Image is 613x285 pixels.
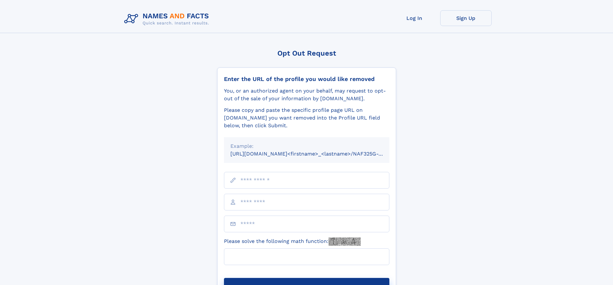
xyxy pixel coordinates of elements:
[440,10,492,26] a: Sign Up
[224,76,389,83] div: Enter the URL of the profile you would like removed
[224,87,389,102] div: You, or an authorized agent on your behalf, may request to opt-out of the sale of your informatio...
[230,151,402,157] small: [URL][DOMAIN_NAME]<firstname>_<lastname>/NAF325G-xxxxxxxx
[224,106,389,129] div: Please copy and paste the specific profile page URL on [DOMAIN_NAME] you want removed into the Pr...
[230,142,383,150] div: Example:
[389,10,440,26] a: Log In
[224,237,361,246] label: Please solve the following math function:
[217,49,396,57] div: Opt Out Request
[122,10,214,28] img: Logo Names and Facts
